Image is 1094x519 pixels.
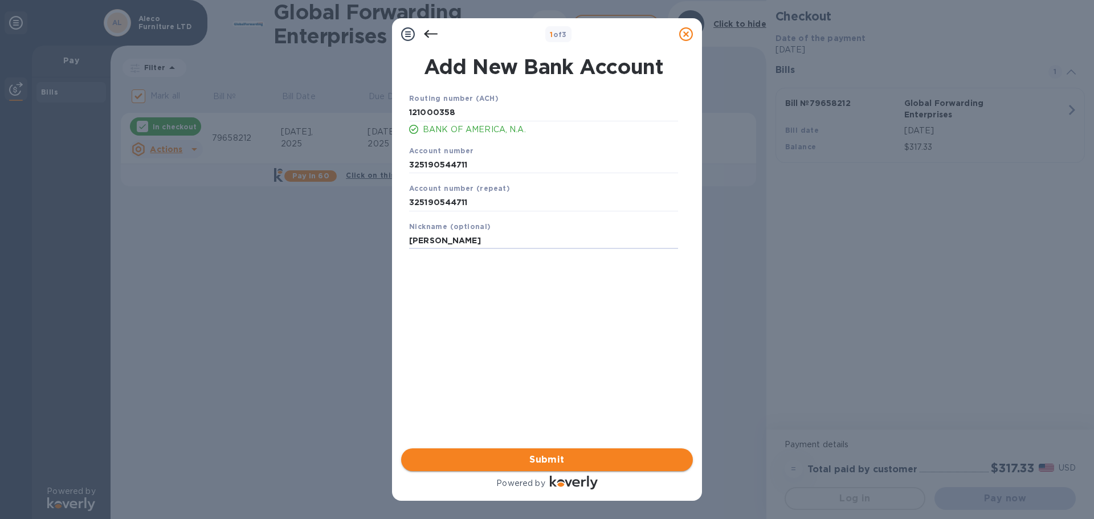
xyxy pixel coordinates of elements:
[409,184,510,193] b: Account number (repeat)
[409,222,491,231] b: Nickname (optional)
[423,124,678,136] p: BANK OF AMERICA, N.A.
[550,476,598,489] img: Logo
[409,146,474,155] b: Account number
[410,453,684,467] span: Submit
[401,448,693,471] button: Submit
[409,104,678,121] input: Enter routing number
[402,55,685,79] h1: Add New Bank Account
[550,30,553,39] span: 1
[409,94,499,103] b: Routing number (ACH)
[409,232,678,250] input: Enter nickname
[496,477,545,489] p: Powered by
[409,156,678,173] input: Enter account number
[409,194,678,211] input: Enter account number
[550,30,567,39] b: of 3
